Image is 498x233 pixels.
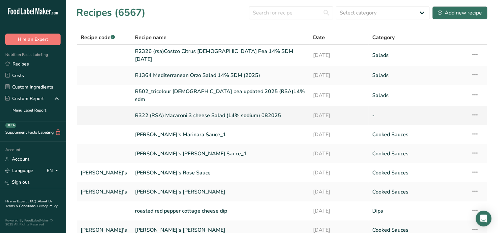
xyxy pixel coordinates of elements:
[135,109,305,122] a: R322 (RSA) Macaroni 3 cheese Salad (14% sodium) 082025
[5,219,61,226] div: Powered By FoodLabelMaker © 2025 All Rights Reserved
[476,211,491,226] div: Open Intercom Messenger
[135,147,305,161] a: [PERSON_NAME]'s [PERSON_NAME] Sauce_1
[372,147,463,161] a: Cooked Sauces
[6,204,37,208] a: Terms & Conditions .
[313,128,365,142] a: [DATE]
[372,34,395,41] span: Category
[5,199,52,208] a: About Us .
[5,34,61,45] button: Hire an Expert
[372,185,463,199] a: Cooked Sauces
[5,165,33,176] a: Language
[135,34,167,41] span: Recipe name
[313,166,365,180] a: [DATE]
[30,199,38,204] a: FAQ .
[372,166,463,180] a: Cooked Sauces
[372,128,463,142] a: Cooked Sauces
[135,68,305,82] a: R1364 Mediterranean Orzo Salad 14% SDM (2025)
[135,88,305,103] a: R502_tricolour [DEMOGRAPHIC_DATA] pea updated 2025 (RSA)14% sdm
[5,123,16,128] div: BETA
[313,147,365,161] a: [DATE]
[313,109,365,122] a: [DATE]
[313,68,365,82] a: [DATE]
[5,199,29,204] a: Hire an Expert .
[135,204,305,218] a: roasted red pepper cottage cheese dip
[81,166,127,180] a: [PERSON_NAME]'s
[372,47,463,63] a: Salads
[47,167,61,175] div: EN
[313,34,325,41] span: Date
[76,5,145,20] h1: Recipes (6567)
[313,88,365,103] a: [DATE]
[5,95,44,102] div: Custom Report
[135,166,305,180] a: [PERSON_NAME]'s Rose Sauce
[81,185,127,199] a: [PERSON_NAME]'s
[372,204,463,218] a: Dips
[313,204,365,218] a: [DATE]
[135,128,305,142] a: [PERSON_NAME]'s Marinara Sauce_1
[249,6,333,19] input: Search for recipe
[372,88,463,103] a: Salads
[372,109,463,122] a: -
[37,204,58,208] a: Privacy Policy
[135,185,305,199] a: [PERSON_NAME]'s [PERSON_NAME]
[313,185,365,199] a: [DATE]
[438,9,482,17] div: Add new recipe
[135,47,305,63] a: R2326 (rsa)Costco Citrus [DEMOGRAPHIC_DATA] Pea 14% SDM [DATE]
[372,68,463,82] a: Salads
[432,6,487,19] button: Add new recipe
[313,47,365,63] a: [DATE]
[81,34,115,41] span: Recipe code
